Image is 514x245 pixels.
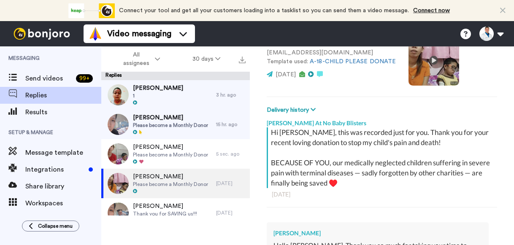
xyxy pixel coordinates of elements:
[119,51,153,67] span: All assignees
[68,3,115,18] div: animation
[216,180,246,187] div: [DATE]
[25,90,101,100] span: Replies
[76,74,93,83] div: 99 +
[133,202,197,210] span: [PERSON_NAME]
[133,122,208,129] span: Please become a Monthly Donor
[276,72,296,78] span: [DATE]
[133,151,208,158] span: Please become a Monthly Donor
[216,210,246,216] div: [DATE]
[272,190,492,199] div: [DATE]
[38,223,73,229] span: Collapse menu
[216,92,246,98] div: 3 hr. ago
[108,173,129,194] img: 4a8a6b2b-54c8-425b-9d69-3a8a79630ffa-thumb.jpg
[267,48,396,66] p: [EMAIL_ADDRESS][DOMAIN_NAME] Template used:
[25,148,101,158] span: Message template
[236,53,248,65] button: Export all results that match these filters now.
[25,181,101,191] span: Share library
[101,198,250,228] a: [PERSON_NAME]Thank you for SAVING us!!![DATE]
[133,143,208,151] span: [PERSON_NAME]
[108,143,129,164] img: c4c5ce93-6aaf-4f69-b3aa-185477421492-thumb.jpg
[108,84,129,105] img: f4c5af52-4dcf-4cf6-a38d-37be95ef71e2-thumb.jpg
[101,110,250,139] a: [PERSON_NAME]Please become a Monthly Donor15 hr. ago
[10,28,73,40] img: bj-logo-header-white.svg
[25,73,73,83] span: Send videos
[107,28,171,40] span: Video messaging
[108,114,129,135] img: 49b56817-cc57-4fdd-8324-1a6e0bd0089f-thumb.jpg
[119,8,409,13] span: Connect your tool and get all your customers loading into a tasklist so you can send them a video...
[101,80,250,110] a: [PERSON_NAME]13 hr. ago
[101,169,250,198] a: [PERSON_NAME]Please become a Monthly Donor[DATE]
[25,198,101,208] span: Workspaces
[133,84,183,92] span: [PERSON_NAME]
[101,139,250,169] a: [PERSON_NAME]Please become a Monthly Donor5 sec. ago
[133,210,197,217] span: Thank you for SAVING us!!!
[108,202,129,223] img: 6faf67f2-1680-487c-a75e-5dbd327e0876-thumb.jpg
[216,121,246,128] div: 15 hr. ago
[133,181,208,188] span: Please become a Monthly Donor
[176,51,237,67] button: 30 days
[271,127,495,188] div: Hi [PERSON_NAME], this was recorded just for you. Thank you for your recent loving donation to st...
[103,47,176,71] button: All assignees
[101,72,250,80] div: Replies
[413,8,450,13] a: Connect now
[267,115,497,127] div: [PERSON_NAME] At No Baby Blisters
[133,172,208,181] span: [PERSON_NAME]
[25,107,101,117] span: Results
[267,105,318,115] button: Delivery history
[133,92,183,99] span: 1
[310,59,396,65] a: A-18-CHILD PLEASE DONATE
[22,221,79,232] button: Collapse menu
[89,27,102,40] img: vm-color.svg
[273,229,482,237] div: [PERSON_NAME]
[216,151,246,157] div: 5 sec. ago
[25,164,85,175] span: Integrations
[133,113,208,122] span: [PERSON_NAME]
[239,57,246,63] img: export.svg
